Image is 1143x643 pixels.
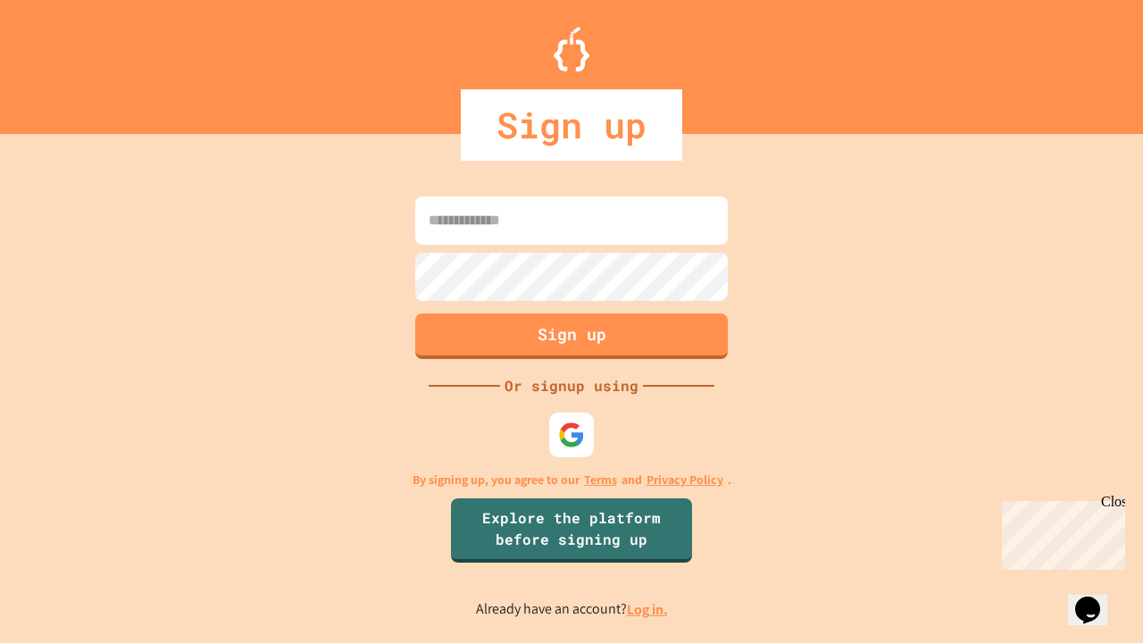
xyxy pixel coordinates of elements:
[461,89,682,161] div: Sign up
[415,313,728,359] button: Sign up
[500,375,643,397] div: Or signup using
[584,471,617,489] a: Terms
[451,498,692,563] a: Explore the platform before signing up
[995,494,1125,570] iframe: chat widget
[647,471,723,489] a: Privacy Policy
[554,27,589,71] img: Logo.svg
[7,7,123,113] div: Chat with us now!Close
[476,598,668,621] p: Already have an account?
[413,471,731,489] p: By signing up, you agree to our and .
[1068,572,1125,625] iframe: chat widget
[627,600,668,619] a: Log in.
[558,422,585,448] img: google-icon.svg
